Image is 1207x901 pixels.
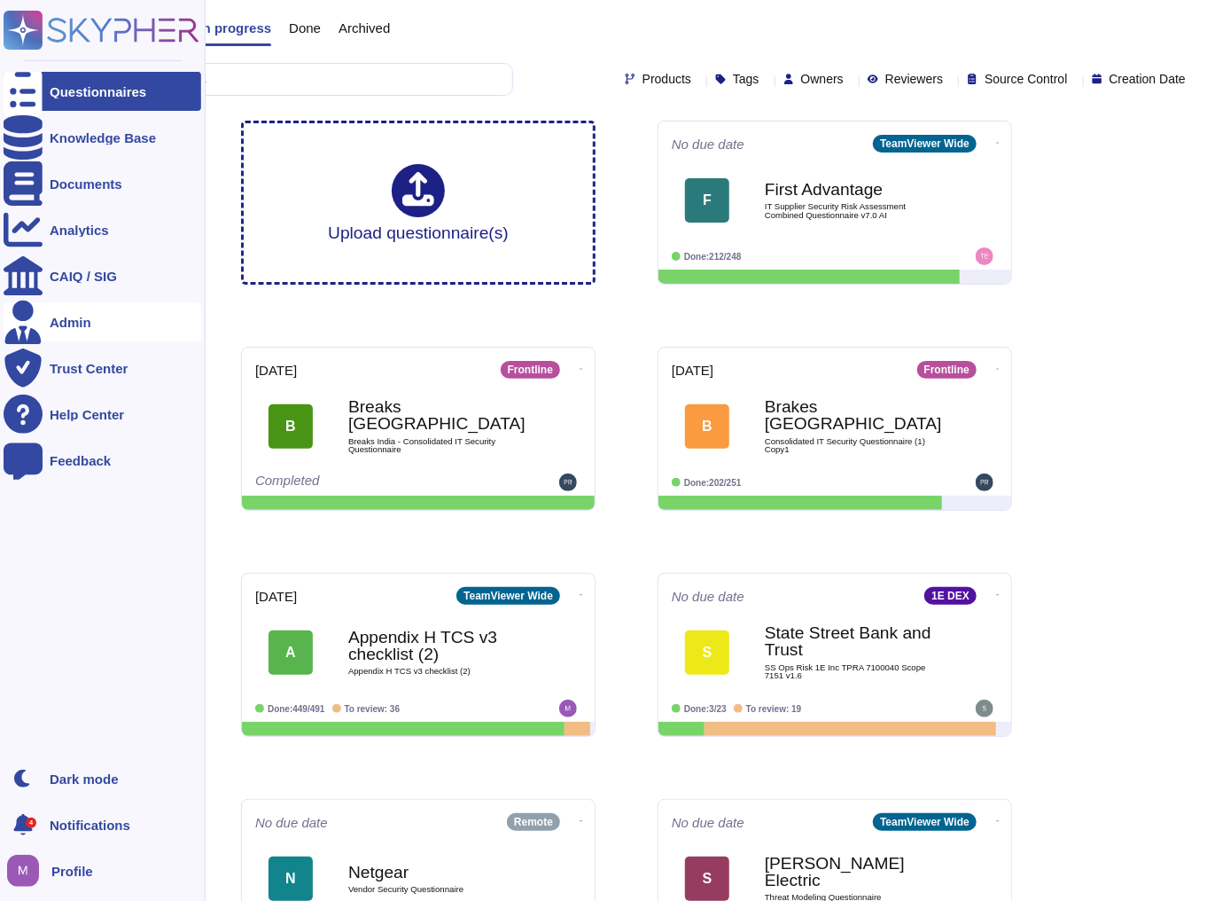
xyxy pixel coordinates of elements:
span: Done: 3/23 [684,704,727,714]
div: Trust Center [50,362,128,375]
div: Upload questionnaire(s) [328,164,509,241]
b: State Street Bank and Trust [765,624,942,658]
div: Dark mode [50,772,119,786]
span: Reviewers [885,73,943,85]
span: SS Ops Risk 1E Inc TPRA 7100040 Scope 7151 v1.6 [765,663,942,680]
span: To review: 36 [345,704,401,714]
a: Analytics [4,210,201,249]
b: Brakes [GEOGRAPHIC_DATA] [765,398,942,432]
span: Notifications [50,819,130,832]
span: Consolidated IT Security Questionnaire (1) Copy1 [765,437,942,454]
span: Done [289,21,321,35]
div: Documents [50,177,122,191]
div: Questionnaires [50,85,146,98]
a: Knowledge Base [4,118,201,157]
div: Analytics [50,223,109,237]
span: No due date [255,816,328,829]
span: [DATE] [255,590,297,603]
div: Frontline [501,361,560,379]
img: user [976,247,993,265]
img: user [559,700,577,717]
span: Source Control [985,73,1067,85]
div: 1E DEX [924,587,977,605]
img: user [976,474,993,491]
span: Creation Date [1110,73,1186,85]
div: Knowledge Base [50,131,156,145]
span: Done: 202/251 [684,478,742,488]
div: Remote [507,813,560,831]
span: No due date [672,816,744,829]
span: Owners [801,73,844,85]
div: Frontline [917,361,977,379]
div: Completed [255,474,472,491]
img: user [976,700,993,717]
b: Netgear [348,864,526,881]
div: B [685,404,729,449]
span: Vendor Security Questionnaire [348,885,526,894]
a: CAIQ / SIG [4,256,201,295]
a: Feedback [4,441,201,480]
a: Trust Center [4,349,201,388]
span: Done: 449/491 [268,704,325,714]
div: Feedback [50,454,111,467]
button: user [4,851,51,890]
div: TeamViewer Wide [873,813,977,831]
b: Breaks [GEOGRAPHIC_DATA] [348,398,526,432]
span: [DATE] [672,364,713,377]
a: Admin [4,302,201,341]
a: Documents [4,164,201,203]
div: CAIQ / SIG [50,270,117,283]
div: TeamViewer Wide [456,587,560,605]
div: Help Center [50,408,124,421]
div: F [685,178,729,223]
span: Tags [733,73,759,85]
img: user [559,474,577,491]
div: TeamViewer Wide [873,135,977,153]
span: Archived [339,21,390,35]
span: To review: 19 [746,704,802,714]
div: S [685,857,729,901]
div: S [685,631,729,675]
div: 4 [26,818,36,828]
b: [PERSON_NAME] Electric [765,855,942,889]
div: Admin [50,316,91,329]
span: Done: 212/248 [684,252,742,262]
span: Appendix H TCS v3 checklist (2) [348,667,526,676]
img: user [7,855,39,887]
span: IT Supplier Security Risk Assessment Combined Questionnaire v7.0 AI [765,202,942,219]
input: Search by keywords [70,64,512,95]
span: Profile [51,865,93,878]
div: N [269,857,313,901]
a: Help Center [4,395,201,434]
span: [DATE] [255,364,297,377]
span: Breaks India - Consolidated IT Security Questionnaire [348,437,526,454]
div: B [269,404,313,449]
b: Appendix H TCS v3 checklist (2) [348,629,526,662]
span: Products [642,73,691,85]
span: No due date [672,137,744,151]
span: In progress [199,21,271,35]
div: A [269,631,313,675]
a: Questionnaires [4,72,201,111]
b: First Advantage [765,181,942,198]
span: No due date [672,590,744,603]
